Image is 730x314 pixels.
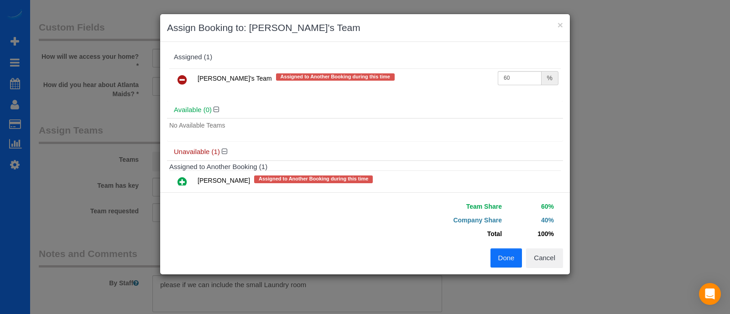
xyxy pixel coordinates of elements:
[504,200,556,213] td: 60%
[174,53,556,61] div: Assigned (1)
[490,248,522,268] button: Done
[174,106,556,114] h4: Available (0)
[526,248,563,268] button: Cancel
[372,200,504,213] td: Team Share
[372,213,504,227] td: Company Share
[198,177,250,185] span: [PERSON_NAME]
[372,227,504,241] td: Total
[699,283,721,305] div: Open Intercom Messenger
[558,20,563,30] button: ×
[542,71,558,85] div: %
[169,122,225,129] span: No Available Teams
[254,175,373,183] span: Assigned to Another Booking during this time
[167,21,563,35] h3: Assign Booking to: [PERSON_NAME]'s Team
[504,227,556,241] td: 100%
[276,73,395,81] span: Assigned to Another Booking during this time
[198,75,272,82] span: [PERSON_NAME]'s Team
[169,163,561,171] h4: Assigned to Another Booking (1)
[174,148,556,156] h4: Unavailable (1)
[504,213,556,227] td: 40%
